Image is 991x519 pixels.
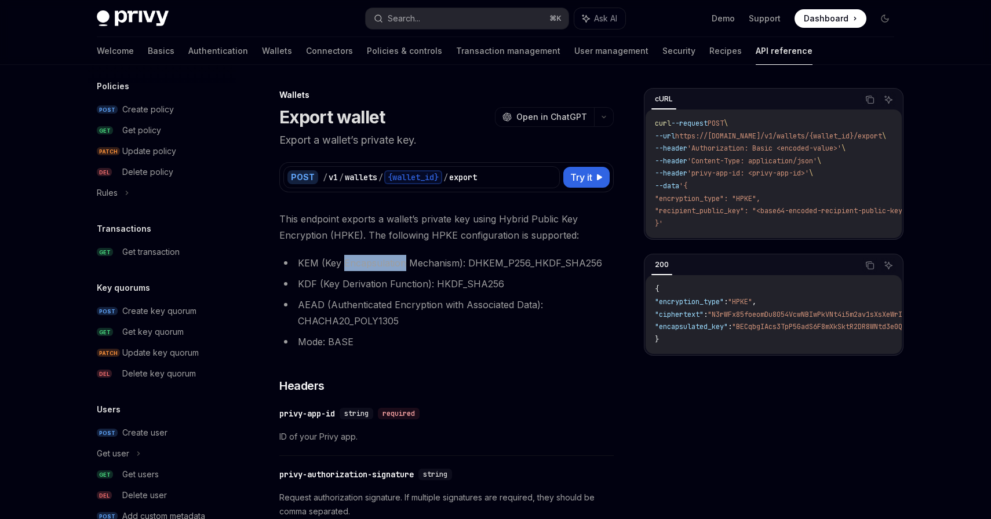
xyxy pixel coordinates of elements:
span: GET [97,248,113,257]
span: GET [97,328,113,337]
a: Support [749,13,781,24]
span: "HPKE" [728,297,752,306]
div: Get users [122,467,159,481]
div: POST [287,170,318,184]
span: string [344,409,369,418]
span: Headers [279,378,325,394]
span: Open in ChatGPT [516,111,587,123]
div: / [323,171,327,183]
span: Try it [570,170,592,184]
div: Create user [122,426,167,440]
div: wallets [345,171,377,183]
div: privy-app-id [279,408,335,419]
span: string [423,470,447,479]
span: 'Authorization: Basic <encoded-value>' [687,144,841,153]
li: KDF (Key Derivation Function): HKDF_SHA256 [279,276,614,292]
a: Recipes [709,37,742,65]
div: Get policy [122,123,161,137]
div: / [378,171,383,183]
span: --header [655,156,687,166]
span: --header [655,169,687,178]
div: Get transaction [122,245,180,259]
a: Authentication [188,37,248,65]
button: Ask AI [881,92,896,107]
span: POST [97,105,118,114]
span: POST [708,119,724,128]
a: Security [662,37,695,65]
div: Delete key quorum [122,367,196,381]
button: Open in ChatGPT [495,107,594,127]
span: \ [817,156,821,166]
div: Wallets [279,89,614,101]
div: Delete policy [122,165,173,179]
span: , [752,297,756,306]
span: }' [655,219,663,228]
span: "recipient_public_key": "<base64-encoded-recipient-public-key>" [655,206,910,215]
span: PATCH [97,349,120,357]
span: : [728,322,732,331]
span: DEL [97,491,112,500]
a: Welcome [97,37,134,65]
li: AEAD (Authenticated Encryption with Associated Data): CHACHA20_POLY1305 [279,297,614,329]
span: GET [97,470,113,479]
a: Basics [148,37,174,65]
span: DEL [97,168,112,177]
span: https://[DOMAIN_NAME]/v1/wallets/{wallet_id}/export [675,131,882,141]
span: PATCH [97,147,120,156]
a: API reference [756,37,813,65]
div: / [443,171,448,183]
span: GET [97,126,113,135]
span: 'Content-Type: application/json' [687,156,817,166]
div: Delete user [122,488,167,502]
span: \ [882,131,886,141]
div: / [339,171,344,183]
span: This endpoint exports a wallet’s private key using Hybrid Public Key Encryption (HPKE). The follo... [279,211,614,243]
div: Update key quorum [122,346,199,360]
a: Policies & controls [367,37,442,65]
p: Export a wallet’s private key. [279,132,614,148]
button: Toggle dark mode [876,9,894,28]
a: DELDelete user [88,485,236,506]
a: Demo [712,13,735,24]
span: "encryption_type": "HPKE", [655,194,760,203]
li: Mode: BASE [279,334,614,350]
div: 200 [651,258,672,272]
div: required [378,408,420,419]
div: privy-authorization-signature [279,469,414,480]
a: GETGet transaction [88,242,236,262]
span: { [655,284,659,294]
a: PATCHUpdate key quorum [88,342,236,363]
span: --url [655,131,675,141]
span: POST [97,429,118,437]
a: Dashboard [795,9,866,28]
button: Ask AI [881,258,896,273]
div: Get user [97,447,129,460]
img: dark logo [97,10,169,27]
a: Connectors [306,37,353,65]
span: \ [841,144,846,153]
div: Create key quorum [122,304,196,318]
a: GETGet key quorum [88,321,236,342]
div: Create policy [122,103,174,116]
a: GETGet users [88,464,236,485]
a: POSTCreate user [88,422,236,443]
span: Request authorization signature. If multiple signatures are required, they should be comma separa... [279,491,614,518]
span: "ciphertext" [655,310,704,319]
h1: Export wallet [279,107,385,127]
div: v1 [329,171,338,183]
span: \ [809,169,813,178]
button: Try it [563,167,610,188]
div: Search... [388,12,420,25]
span: "encryption_type" [655,297,724,306]
span: --header [655,144,687,153]
h5: Key quorums [97,281,150,295]
span: curl [655,119,671,128]
div: Get key quorum [122,325,184,339]
span: '{ [679,181,687,191]
button: Ask AI [574,8,625,29]
span: : [704,310,708,319]
span: DEL [97,370,112,378]
a: POSTCreate key quorum [88,301,236,321]
span: --data [655,181,679,191]
a: POSTCreate policy [88,99,236,120]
